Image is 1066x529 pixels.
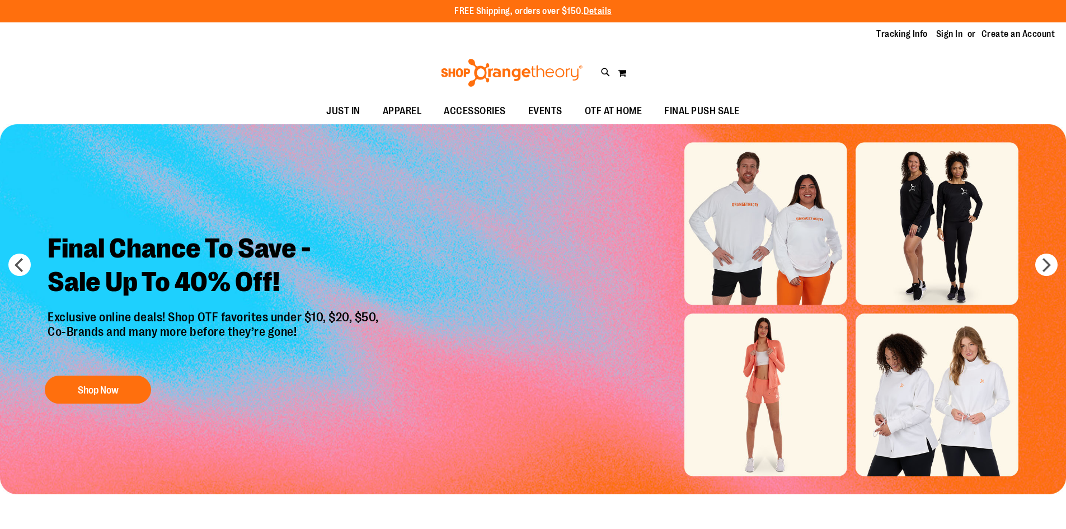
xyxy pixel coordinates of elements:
a: Sign In [936,28,963,40]
button: Shop Now [45,376,151,404]
a: JUST IN [315,99,372,124]
span: OTF AT HOME [585,99,642,124]
a: Details [584,6,612,16]
p: Exclusive online deals! Shop OTF favorites under $10, $20, $50, Co-Brands and many more before th... [39,310,390,365]
a: Tracking Info [876,28,928,40]
a: ACCESSORIES [433,99,517,124]
h2: Final Chance To Save - Sale Up To 40% Off! [39,223,390,310]
span: APPAREL [383,99,422,124]
a: Final Chance To Save -Sale Up To 40% Off! Exclusive online deals! Shop OTF favorites under $10, $... [39,223,390,410]
span: ACCESSORIES [444,99,506,124]
img: Shop Orangetheory [439,59,584,87]
a: EVENTS [517,99,574,124]
a: Create an Account [982,28,1055,40]
a: FINAL PUSH SALE [653,99,751,124]
a: OTF AT HOME [574,99,654,124]
span: JUST IN [326,99,360,124]
button: next [1035,254,1058,276]
p: FREE Shipping, orders over $150. [454,5,612,18]
a: APPAREL [372,99,433,124]
span: FINAL PUSH SALE [664,99,740,124]
button: prev [8,254,31,276]
span: EVENTS [528,99,562,124]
